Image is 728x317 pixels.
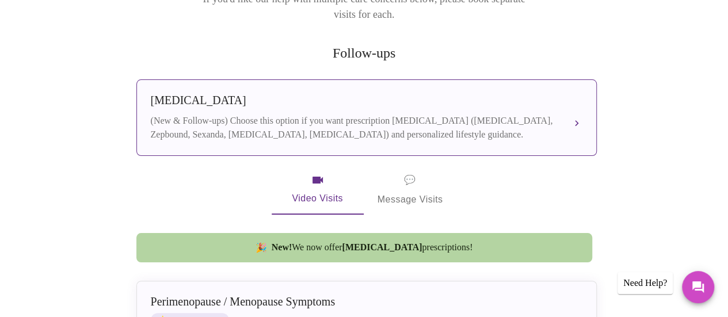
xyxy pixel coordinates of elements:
[618,272,673,294] div: Need Help?
[285,173,350,207] span: Video Visits
[136,79,597,156] button: [MEDICAL_DATA](New & Follow-ups) Choose this option if you want prescription [MEDICAL_DATA] ([MED...
[272,242,473,253] span: We now offer prescriptions!
[151,114,559,142] div: (New & Follow-ups) Choose this option if you want prescription [MEDICAL_DATA] ([MEDICAL_DATA], Ze...
[378,172,443,208] span: Message Visits
[272,242,292,252] strong: New!
[404,172,416,188] span: message
[151,94,559,107] div: [MEDICAL_DATA]
[342,242,422,252] strong: [MEDICAL_DATA]
[151,295,559,308] div: Perimenopause / Menopause Symptoms
[134,45,594,61] h2: Follow-ups
[682,271,714,303] button: Messages
[256,242,267,253] span: new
